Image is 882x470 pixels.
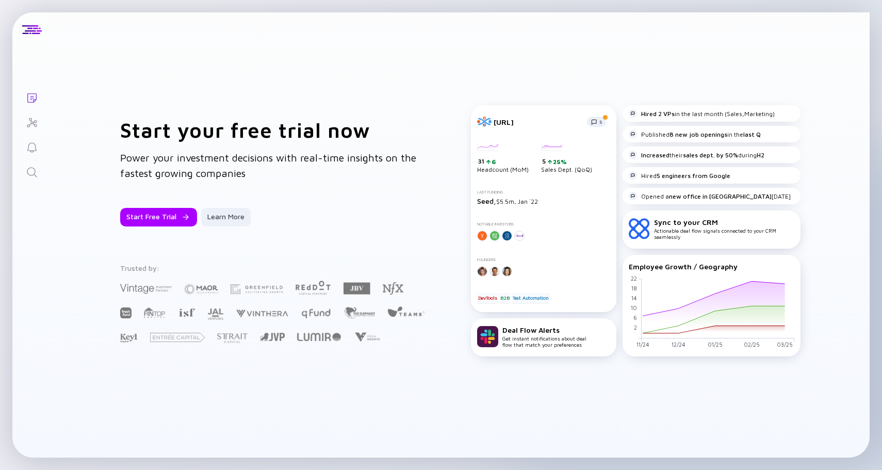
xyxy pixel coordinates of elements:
div: Test Automation [512,293,550,303]
tspan: 6 [633,314,637,321]
div: Notable Investors [477,222,610,226]
img: Viola Growth [353,332,381,342]
span: Seed, [477,197,496,205]
img: Maor Investments [184,281,218,298]
div: Actionable deal flow signals connected to your CRM seamlessly [654,218,794,240]
strong: sales dept. by 50% [683,151,738,159]
strong: H2 [757,151,764,159]
img: Greenfield Partners [231,284,283,294]
span: Power your investment decisions with real-time insights on the fastest growing companies [120,152,416,179]
div: Founders [477,257,610,262]
div: Hired [629,171,730,180]
img: Lumir Ventures [297,333,341,341]
div: Last Funding [477,190,610,195]
div: 6 [491,158,496,166]
tspan: 11/24 [636,342,649,348]
div: Employee Growth / Geography [629,262,794,271]
div: 31 [478,157,529,166]
tspan: 22 [631,275,637,282]
div: 25% [552,158,567,166]
img: Red Dot Capital Partners [295,279,331,296]
img: FINTOP Capital [144,307,166,318]
tspan: 02/25 [744,342,760,348]
div: Deal Flow Alerts [502,326,586,334]
tspan: 18 [631,285,637,291]
div: Headcount (MoM) [477,143,529,173]
img: JBV Capital [344,282,370,295]
button: Start Free Trial [120,208,197,226]
img: Team8 [387,306,424,317]
div: in the last month (Sales,Marketing) [629,109,775,118]
tspan: 2 [634,325,637,331]
h1: Start your free trial now [120,118,430,142]
strong: 8 new job openings [669,131,727,138]
a: Search [12,159,51,184]
tspan: 12/24 [672,342,685,348]
img: Jerusalem Venture Partners [260,333,285,341]
strong: Hired 2 VPs [641,110,675,118]
div: B2B [499,293,510,303]
tspan: 14 [631,295,637,301]
a: Investor Map [12,109,51,134]
div: 5 [542,157,592,166]
div: Get instant notifications about deal flow that match your preferences [502,326,586,348]
img: Entrée Capital [150,333,205,342]
div: Trusted by: [120,264,427,272]
a: Reminders [12,134,51,159]
img: JAL Ventures [207,309,223,320]
div: Published in the [629,130,761,138]
div: [URL] [494,118,581,126]
img: Key1 Capital [120,333,138,343]
img: The Elephant [344,307,375,319]
img: Q Fund [301,307,331,319]
div: DevTools [477,293,498,303]
tspan: 10 [631,304,637,311]
strong: last Q [743,131,761,138]
button: Learn More [201,208,251,226]
img: Vinthera [236,309,288,318]
div: Opened a [DATE] [629,192,791,200]
a: Lists [12,85,51,109]
tspan: 03/25 [777,342,793,348]
img: NFX [383,282,403,295]
div: $5.5m, Jan `22 [477,197,610,205]
div: their during [629,151,764,159]
strong: Increased [641,151,669,159]
img: Vintage Investment Partners [120,283,172,295]
tspan: 01/25 [708,342,723,348]
div: Sales Dept. (QoQ) [541,143,592,173]
strong: new office in [GEOGRAPHIC_DATA] [669,192,772,200]
strong: 5 engineers from Google [657,172,730,180]
img: Israel Secondary Fund [178,307,195,317]
div: Sync to your CRM [654,218,794,226]
img: Strait Capital [217,333,248,343]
